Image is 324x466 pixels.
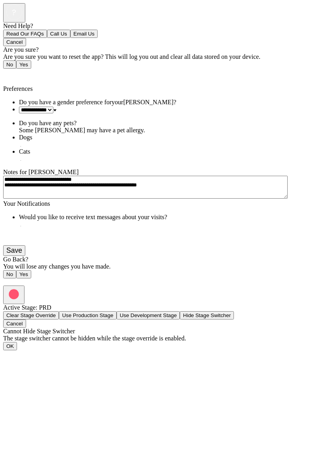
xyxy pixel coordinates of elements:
[3,245,25,256] button: Save
[3,53,321,60] div: Are you sure you want to reset the app? This will log you out and clear all data stored on your d...
[19,148,321,155] div: Cats
[117,311,180,319] button: Use Development Stage
[70,30,98,38] button: Email Us
[3,23,321,30] div: Need Help?
[19,120,321,127] div: Do you have any pets?
[3,60,16,69] button: No
[3,270,16,278] button: No
[19,134,321,141] div: Dogs
[3,328,321,335] div: Cannot Hide Stage Switcher
[3,319,26,328] button: Cancel
[16,60,31,69] button: Yes
[3,30,47,38] button: Read Our FAQs
[3,169,321,176] div: Notes for [PERSON_NAME]
[19,214,321,221] div: Would you like to receive text messages about your visits?
[19,127,145,133] span: Some [PERSON_NAME] may have a pet allergy.
[3,85,33,92] span: Preferences
[59,311,117,319] button: Use Production Stage
[19,99,321,106] div: Do you have a gender preference for your [PERSON_NAME]?
[47,30,70,38] button: Call Us
[3,263,321,270] div: You will lose any changes you have made.
[3,38,26,46] button: Cancel
[3,335,321,342] div: The stage switcher cannot be hidden while the stage override is enabled.
[3,46,321,53] div: Are you sure?
[180,311,234,319] button: Hide Stage Switcher
[3,256,321,263] div: Go Back?
[3,311,59,319] button: Clear Stage Override
[16,270,31,278] button: Yes
[3,342,17,350] button: OK
[3,71,21,78] a: Back
[3,200,321,207] div: Your Notifications
[8,71,21,78] span: Back
[3,304,321,311] div: Active Stage: PRD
